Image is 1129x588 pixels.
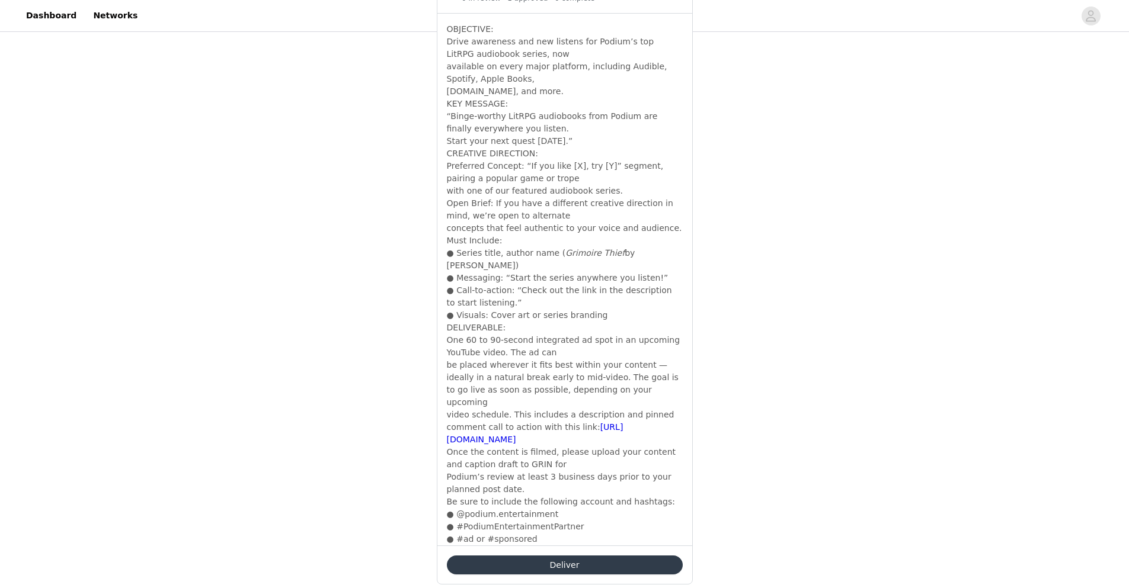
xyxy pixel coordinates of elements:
a: Networks [86,2,145,29]
p: Be sure to include the following account and hashtags: ● @podium.entertainment ● #PodiumEntertain... [447,496,683,545]
p: OBJECTIVE: Drive awareness and new listens for Podium’s top LitRPG audiobook series, now availabl... [447,23,683,98]
p: Once the content is filmed, please upload your content and caption draft to GRIN for Podium’s rev... [447,446,683,496]
div: avatar [1085,7,1096,25]
em: Grimoire Thief [565,248,625,258]
p: Must Include: ● Series title, author name ( by [PERSON_NAME]) ● Messaging: “Start the series anyw... [447,234,683,322]
p: CREATIVE DIRECTION: Preferred Concept: “If you like [X], try [Y]” segment, pairing a popular game... [447,147,683,197]
button: Deliver [447,555,683,574]
p: DELIVERABLE: One 60 to 90-second integrated ad spot in an upcoming YouTube video. The ad can be p... [447,322,683,446]
a: Dashboard [19,2,84,29]
p: KEY MESSAGE: “Binge-worthy LitRPG audiobooks from Podium are finally everywhere you listen. Start... [447,98,683,147]
p: Open Brief: If you have a different creative direction in mind, we’re open to alternate concepts ... [447,197,683,234]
